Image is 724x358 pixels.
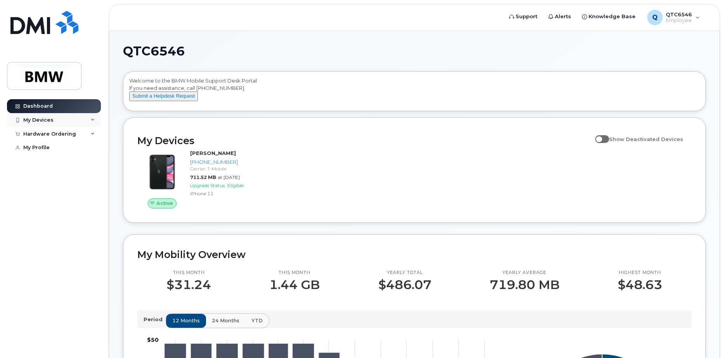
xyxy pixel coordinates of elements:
button: Submit a Helpdesk Request [129,91,198,101]
h2: My Devices [137,135,591,146]
span: 711.52 MB [190,174,216,180]
span: Active [156,200,173,207]
span: YTD [251,317,263,324]
strong: [PERSON_NAME] [190,150,236,156]
p: 1.44 GB [269,278,320,292]
span: Eligible [227,182,244,188]
span: Upgrade Status: [190,182,226,188]
p: $486.07 [378,278,431,292]
p: Period [144,316,166,323]
div: iPhone 11 [190,190,266,197]
a: Submit a Helpdesk Request [129,93,198,99]
h2: My Mobility Overview [137,249,691,260]
span: Show Deactivated Devices [609,136,683,142]
tspan: $50 [147,336,159,343]
p: This month [166,270,211,276]
div: Carrier: T-Mobile [190,165,266,172]
div: Welcome to the BMW Mobile Support Desk Portal If you need assistance, call [PHONE_NUMBER]. [129,77,700,108]
p: $48.63 [618,278,662,292]
a: Active[PERSON_NAME][PHONE_NUMBER]Carrier: T-Mobile711.52 MBat [DATE]Upgrade Status:EligibleiPhone 11 [137,150,269,208]
p: This month [269,270,320,276]
span: QTC6546 [123,45,185,57]
p: Highest month [618,270,662,276]
iframe: Messenger Launcher [690,324,718,352]
input: Show Deactivated Devices [595,132,601,138]
div: [PHONE_NUMBER] [190,158,266,166]
p: 719.80 MB [490,278,559,292]
span: at [DATE] [218,174,240,180]
img: iPhone_11.jpg [144,153,181,191]
span: 24 months [212,317,239,324]
p: Yearly total [378,270,431,276]
p: $31.24 [166,278,211,292]
p: Yearly average [490,270,559,276]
